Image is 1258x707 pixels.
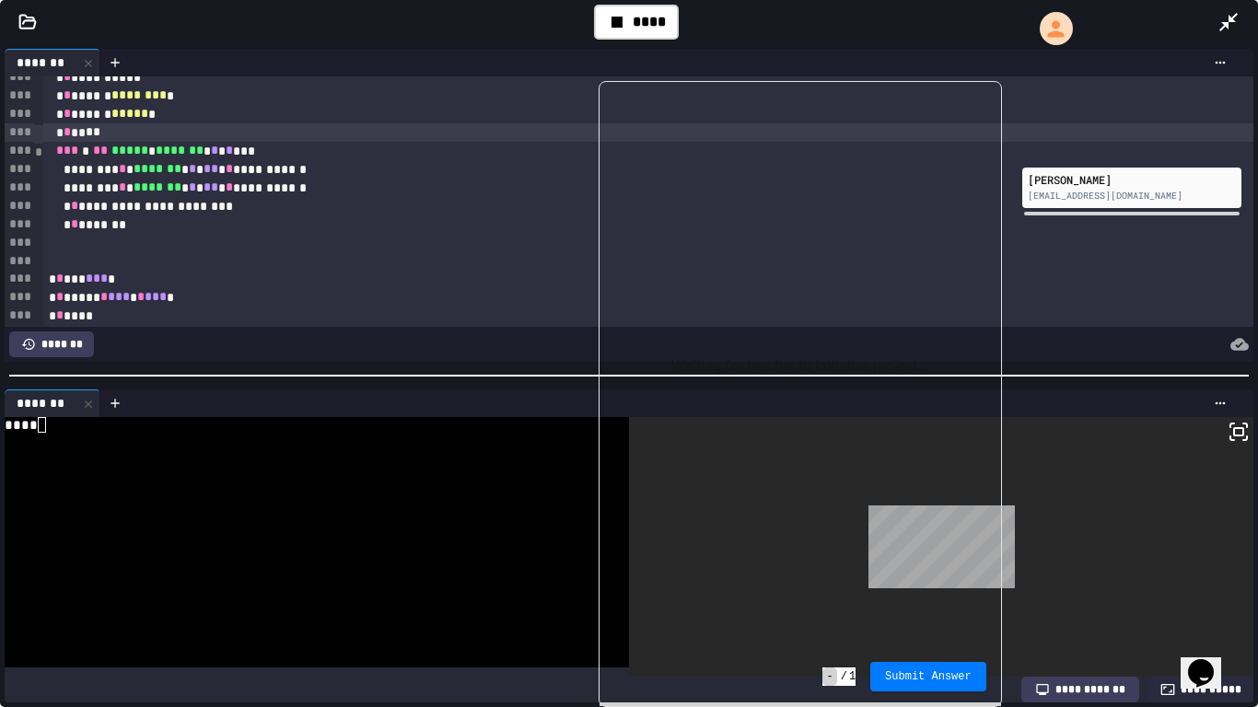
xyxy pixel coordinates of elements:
[1028,171,1236,188] div: [PERSON_NAME]
[1020,7,1077,50] div: My Account
[849,669,856,684] span: 1
[885,669,972,684] span: Submit Answer
[1028,189,1236,203] div: [EMAIL_ADDRESS][DOMAIN_NAME]
[822,667,836,686] span: -
[870,662,986,691] button: Submit Answer
[600,82,1001,651] div: Waiting for teacher to initialize project...
[1181,633,1240,689] iframe: chat widget
[841,669,847,684] span: /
